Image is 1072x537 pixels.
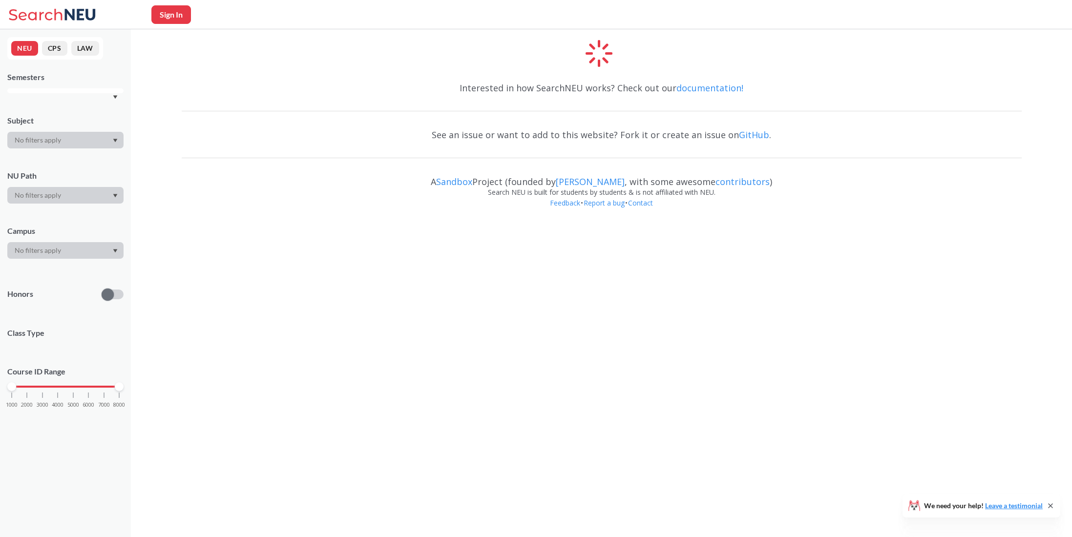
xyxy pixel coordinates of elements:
[113,139,118,143] svg: Dropdown arrow
[182,167,1022,187] div: A Project (founded by , with some awesome )
[7,187,124,204] div: Dropdown arrow
[556,176,625,187] a: [PERSON_NAME]
[985,501,1043,510] a: Leave a testimonial
[549,198,581,207] a: Feedback
[924,502,1043,509] span: We need your help!
[7,226,124,236] div: Campus
[98,402,110,408] span: 7000
[7,72,124,83] div: Semesters
[583,198,625,207] a: Report a bug
[715,176,770,187] a: contributors
[113,194,118,198] svg: Dropdown arrow
[7,242,124,259] div: Dropdown arrow
[7,170,124,181] div: NU Path
[21,402,33,408] span: 2000
[7,132,124,148] div: Dropdown arrow
[7,328,124,338] span: Class Type
[42,41,67,56] button: CPS
[67,402,79,408] span: 5000
[182,121,1022,149] div: See an issue or want to add to this website? Fork it or create an issue on .
[676,82,743,94] a: documentation!
[151,5,191,24] button: Sign In
[182,198,1022,223] div: • •
[7,366,124,377] p: Course ID Range
[113,402,125,408] span: 8000
[739,129,769,141] a: GitHub
[6,402,18,408] span: 1000
[37,402,48,408] span: 3000
[182,74,1022,102] div: Interested in how SearchNEU works? Check out our
[71,41,99,56] button: LAW
[7,289,33,300] p: Honors
[7,115,124,126] div: Subject
[113,249,118,253] svg: Dropdown arrow
[628,198,653,207] a: Contact
[52,402,63,408] span: 4000
[436,176,472,187] a: Sandbox
[113,95,118,99] svg: Dropdown arrow
[83,402,94,408] span: 6000
[182,187,1022,198] div: Search NEU is built for students by students & is not affiliated with NEU.
[11,41,38,56] button: NEU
